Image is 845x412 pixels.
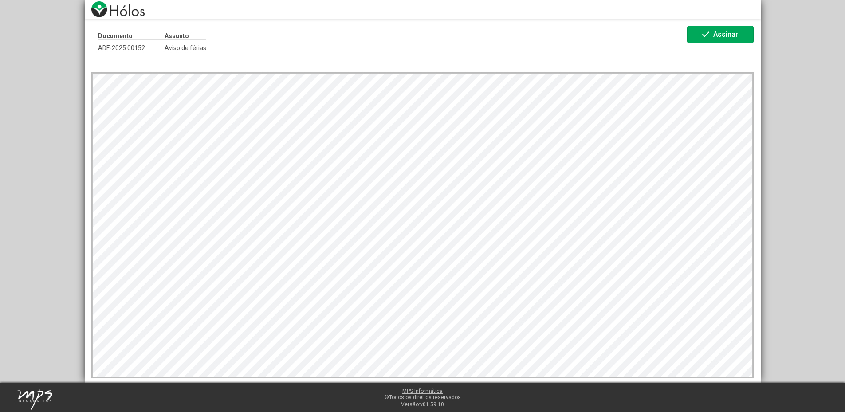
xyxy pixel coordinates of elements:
span: ©Todos os direitos reservados [385,394,461,400]
span: Aviso de férias [165,44,206,51]
span: ADF-2025.00152 [98,44,165,51]
img: mps-image-cropped.png [17,389,52,412]
img: logo-holos.png [91,1,145,17]
a: MPS Informática [402,388,443,394]
p: Assunto [165,32,206,40]
button: Assinar [687,26,754,43]
span: Versão:v01.59.10 [401,401,444,408]
span: Assinar [713,30,738,39]
mat-icon: check [700,29,711,40]
p: Documento [98,32,165,40]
